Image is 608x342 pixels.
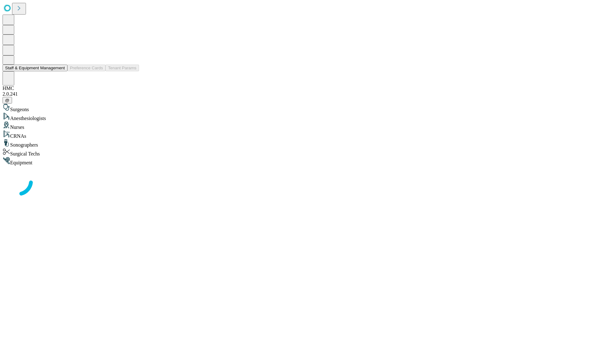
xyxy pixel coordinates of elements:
[3,139,605,148] div: Sonographers
[3,104,605,112] div: Surgeons
[3,157,605,166] div: Equipment
[3,91,605,97] div: 2.0.241
[3,112,605,121] div: Anesthesiologists
[3,148,605,157] div: Surgical Techs
[67,65,105,71] button: Preference Cards
[3,97,12,104] button: @
[5,98,9,103] span: @
[3,121,605,130] div: Nurses
[3,130,605,139] div: CRNAs
[3,65,67,71] button: Staff & Equipment Management
[105,65,139,71] button: Tenant Params
[3,85,605,91] div: HMC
